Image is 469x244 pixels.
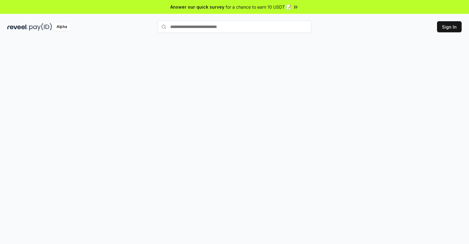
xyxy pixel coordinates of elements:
[29,23,52,31] img: pay_id
[437,21,462,32] button: Sign In
[53,23,70,31] div: Alpha
[170,4,224,10] span: Answer our quick survey
[7,23,28,31] img: reveel_dark
[226,4,291,10] span: for a chance to earn 10 USDT 📝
